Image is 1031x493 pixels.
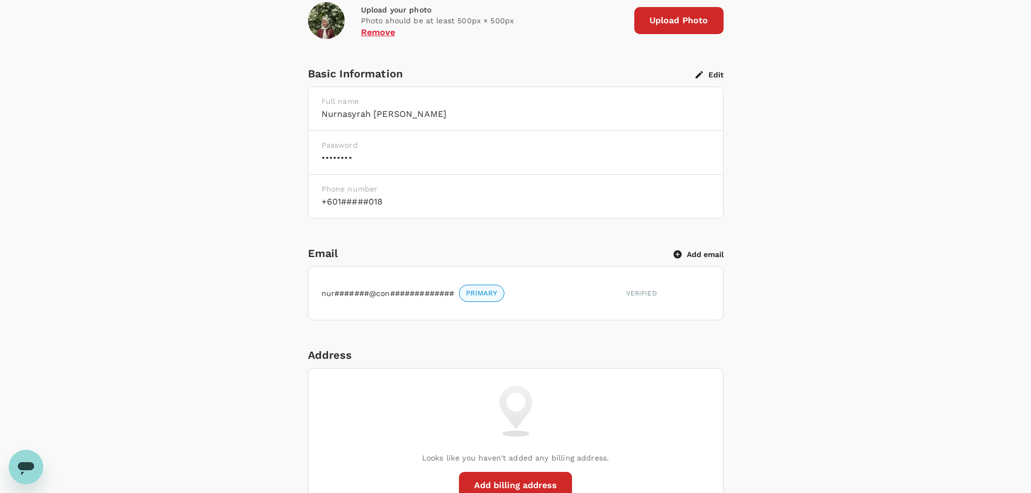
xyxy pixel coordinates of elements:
[361,4,626,15] div: Upload your photo
[321,288,455,299] p: nur#######@con#############
[308,65,695,82] div: Basic Information
[308,346,724,364] div: Address
[459,288,504,299] span: PRIMARY
[308,2,345,39] img: avatar-67a45d66879f0.jpeg
[321,183,710,194] p: Phone number
[308,245,674,262] h6: Email
[634,7,724,34] span: Upload Photo
[626,290,657,297] span: Verified
[361,28,396,37] button: Remove
[321,150,710,166] h6: ••••••••
[321,194,710,209] h6: +601#####018
[422,452,609,463] p: Looks like you haven't added any billing address.
[695,70,724,80] button: Edit
[361,15,626,26] p: Photo should be at least 500px × 500px
[9,450,43,484] iframe: Button to launch messaging window
[321,140,710,150] p: Password
[499,386,533,437] img: billing
[321,96,710,107] p: Full name
[674,249,724,259] button: Add email
[321,107,710,122] h6: Nurnasyrah [PERSON_NAME]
